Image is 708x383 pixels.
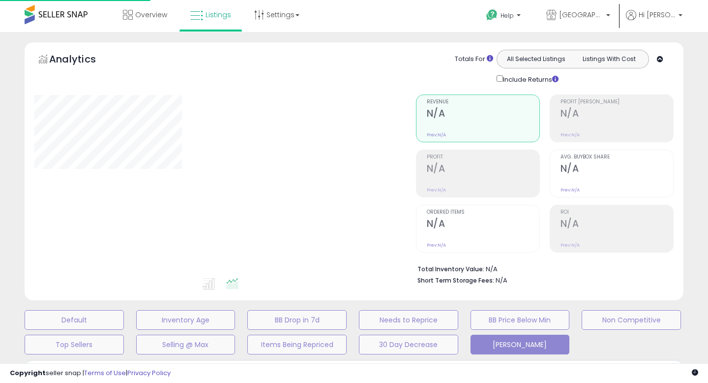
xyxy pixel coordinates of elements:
span: Revenue [427,99,539,105]
button: All Selected Listings [500,53,573,65]
small: Prev: N/A [560,242,580,248]
button: BB Drop in 7d [247,310,347,330]
small: Prev: N/A [427,242,446,248]
h2: N/A [427,218,539,231]
small: Prev: N/A [427,187,446,193]
h2: N/A [560,108,673,121]
span: Overview [135,10,167,20]
span: N/A [496,276,507,285]
i: Get Help [486,9,498,21]
button: Inventory Age [136,310,236,330]
h2: N/A [560,218,673,231]
a: Help [478,1,531,32]
span: Hi [PERSON_NAME] [639,10,676,20]
button: Needs to Reprice [359,310,458,330]
span: ROI [560,210,673,215]
small: Prev: N/A [427,132,446,138]
small: Prev: N/A [560,132,580,138]
div: seller snap | | [10,369,171,378]
strong: Copyright [10,368,46,378]
h2: N/A [427,108,539,121]
button: 30 Day Decrease [359,335,458,354]
span: Ordered Items [427,210,539,215]
small: Prev: N/A [560,187,580,193]
span: [GEOGRAPHIC_DATA] [559,10,603,20]
h2: N/A [560,163,673,176]
button: Listings With Cost [572,53,646,65]
span: Listings [206,10,231,20]
span: Avg. Buybox Share [560,155,673,160]
h5: Analytics [49,52,115,68]
a: Hi [PERSON_NAME] [626,10,682,32]
button: Non Competitive [582,310,681,330]
div: Totals For [455,55,493,64]
b: Total Inventory Value: [417,265,484,273]
li: N/A [417,262,666,274]
button: Default [25,310,124,330]
b: Short Term Storage Fees: [417,276,494,285]
button: Top Sellers [25,335,124,354]
span: Profit [PERSON_NAME] [560,99,673,105]
button: [PERSON_NAME] [471,335,570,354]
h2: N/A [427,163,539,176]
button: Items Being Repriced [247,335,347,354]
button: Selling @ Max [136,335,236,354]
span: Help [501,11,514,20]
div: Include Returns [489,73,570,85]
button: BB Price Below Min [471,310,570,330]
span: Profit [427,155,539,160]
